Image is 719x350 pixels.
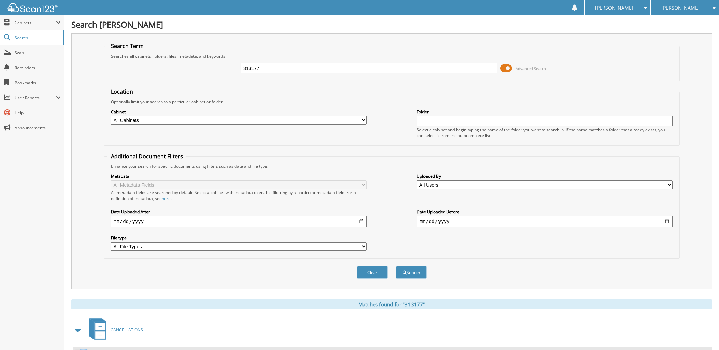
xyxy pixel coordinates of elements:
label: Date Uploaded Before [417,209,673,215]
span: Help [15,110,61,116]
label: Cabinet [111,109,367,115]
label: Metadata [111,173,367,179]
label: Uploaded By [417,173,673,179]
div: Matches found for "313177" [71,299,712,309]
div: Enhance your search for specific documents using filters such as date and file type. [107,163,676,169]
span: Bookmarks [15,80,61,86]
button: Search [396,266,427,279]
input: start [111,216,367,227]
span: [PERSON_NAME] [661,6,700,10]
span: Search [15,35,60,41]
div: Optionally limit your search to a particular cabinet or folder [107,99,676,105]
span: Reminders [15,65,61,71]
span: Scan [15,50,61,56]
div: Searches all cabinets, folders, files, metadata, and keywords [107,53,676,59]
span: Announcements [15,125,61,131]
legend: Location [107,88,136,96]
img: scan123-logo-white.svg [7,3,58,12]
h1: Search [PERSON_NAME] [71,19,712,30]
label: File type [111,235,367,241]
a: CANCELLATIONS [85,316,143,343]
legend: Search Term [107,42,147,50]
input: end [417,216,673,227]
label: Folder [417,109,673,115]
span: Cabinets [15,20,56,26]
legend: Additional Document Filters [107,152,186,160]
div: All metadata fields are searched by default. Select a cabinet with metadata to enable filtering b... [111,190,367,201]
span: Advanced Search [516,66,546,71]
span: User Reports [15,95,56,101]
a: here [162,195,171,201]
span: [PERSON_NAME] [595,6,633,10]
span: CANCELLATIONS [111,327,143,333]
label: Date Uploaded After [111,209,367,215]
button: Clear [357,266,388,279]
div: Select a cabinet and begin typing the name of the folder you want to search in. If the name match... [417,127,673,138]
